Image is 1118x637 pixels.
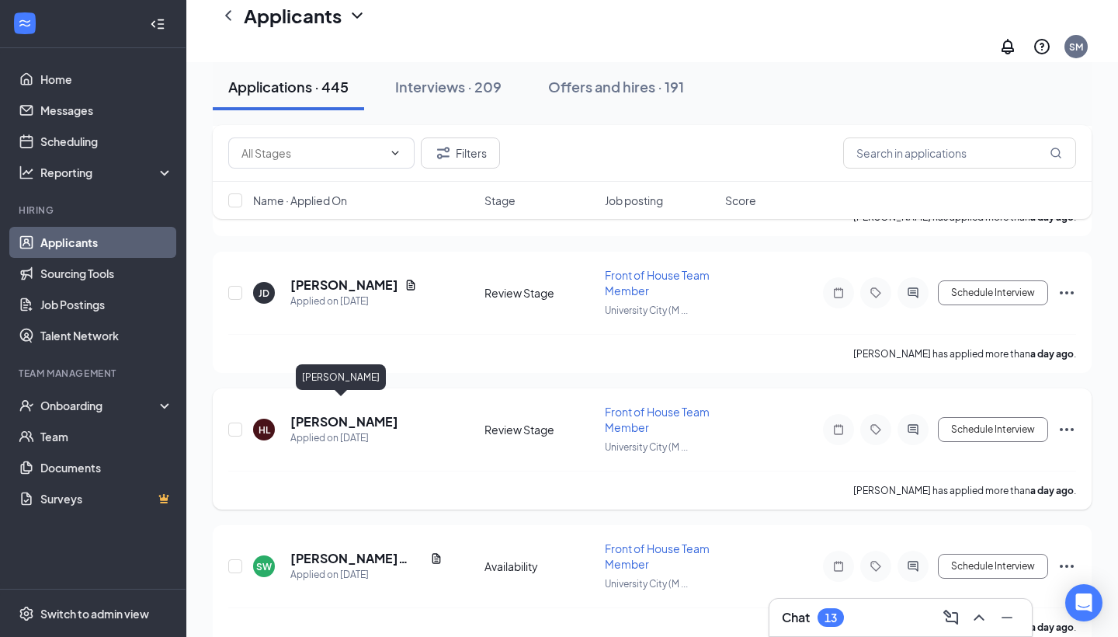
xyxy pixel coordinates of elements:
[434,144,453,162] svg: Filter
[484,559,595,574] div: Availability
[40,398,160,413] div: Onboarding
[1057,284,1076,302] svg: Ellipses
[904,423,922,436] svg: ActiveChat
[40,483,173,514] a: SurveysCrown
[938,280,1048,305] button: Schedule Interview
[904,287,922,299] svg: ActiveChat
[256,560,272,573] div: SW
[995,605,1019,630] button: Minimize
[1069,40,1083,54] div: SM
[253,193,347,208] span: Name · Applied On
[605,193,663,208] span: Job posting
[853,347,1076,360] p: [PERSON_NAME] has applied more than .
[40,227,173,258] a: Applicants
[19,398,34,413] svg: UserCheck
[938,417,1048,442] button: Schedule Interview
[389,147,401,159] svg: ChevronDown
[1050,147,1062,159] svg: MagnifyingGlass
[1057,557,1076,576] svg: Ellipses
[40,95,173,126] a: Messages
[942,608,960,627] svg: ComposeMessage
[1030,348,1074,360] b: a day ago
[244,2,342,29] h1: Applicants
[998,608,1016,627] svg: Minimize
[421,137,500,169] button: Filter Filters
[605,578,688,590] span: University City (M ...
[40,452,173,483] a: Documents
[19,606,34,621] svg: Settings
[484,285,595,301] div: Review Stage
[967,605,991,630] button: ChevronUp
[19,367,170,380] div: Team Management
[296,364,386,390] div: [PERSON_NAME]
[40,289,173,320] a: Job Postings
[395,77,502,96] div: Interviews · 209
[290,413,398,430] h5: [PERSON_NAME]
[829,287,848,299] svg: Note
[1030,485,1074,496] b: a day ago
[484,422,595,437] div: Review Stage
[259,287,269,300] div: JD
[40,64,173,95] a: Home
[825,611,837,625] div: 13
[1033,37,1051,56] svg: QuestionInfo
[17,16,33,31] svg: WorkstreamLogo
[259,423,270,437] div: HL
[853,484,1076,497] p: [PERSON_NAME] has applied more than .
[970,608,988,627] svg: ChevronUp
[241,144,383,162] input: All Stages
[150,16,165,32] svg: Collapse
[1030,621,1074,633] b: a day ago
[938,554,1048,579] button: Schedule Interview
[228,77,349,96] div: Applications · 445
[290,277,398,294] h5: [PERSON_NAME]
[866,423,885,436] svg: Tag
[290,294,417,309] div: Applied on [DATE]
[484,193,516,208] span: Stage
[1057,420,1076,439] svg: Ellipses
[40,421,173,452] a: Team
[548,77,684,96] div: Offers and hires · 191
[19,204,170,217] div: Hiring
[290,430,398,446] div: Applied on [DATE]
[430,552,443,565] svg: Document
[866,287,885,299] svg: Tag
[40,258,173,289] a: Sourcing Tools
[725,193,756,208] span: Score
[904,560,922,573] svg: ActiveChat
[866,560,885,573] svg: Tag
[605,541,710,571] span: Front of House Team Member
[404,279,417,291] svg: Document
[19,165,34,180] svg: Analysis
[605,305,688,316] span: University City (M ...
[829,423,848,436] svg: Note
[843,137,1076,169] input: Search in applications
[219,6,238,25] svg: ChevronLeft
[348,6,366,25] svg: ChevronDown
[290,550,424,567] h5: [PERSON_NAME][US_STATE]
[829,560,848,573] svg: Note
[290,567,443,583] div: Applied on [DATE]
[998,37,1017,56] svg: Notifications
[782,609,810,626] h3: Chat
[605,405,710,434] span: Front of House Team Member
[40,126,173,157] a: Scheduling
[40,165,174,180] div: Reporting
[605,441,688,453] span: University City (M ...
[40,320,173,351] a: Talent Network
[939,605,963,630] button: ComposeMessage
[40,606,149,621] div: Switch to admin view
[1065,584,1102,621] div: Open Intercom Messenger
[605,268,710,298] span: Front of House Team Member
